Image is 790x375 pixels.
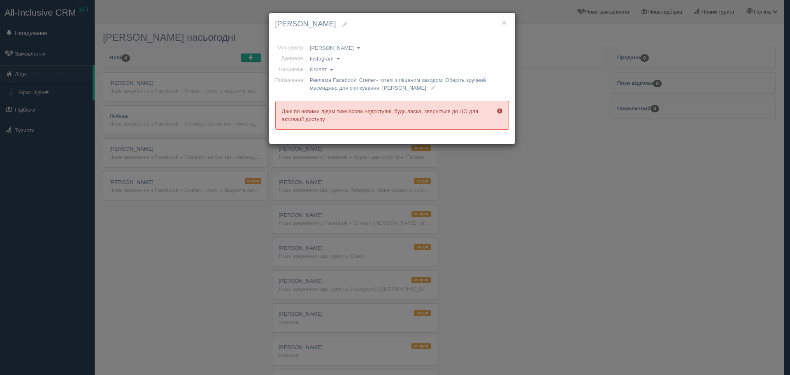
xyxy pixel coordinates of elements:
[310,66,327,72] span: Єгипет
[275,101,509,130] div: Дані по новими лідам тимчасово недоступні, будь ласка, зверніться до ЦО для активації доступу
[275,53,307,64] td: Джерело
[310,56,334,62] span: Instagram
[310,65,333,74] a: Єгипет
[275,20,336,28] span: [PERSON_NAME]
[310,44,360,52] a: [PERSON_NAME]
[310,45,354,51] span: [PERSON_NAME]
[275,64,307,75] td: Напрямок
[502,18,507,27] button: ×
[310,77,486,91] span: Реклама Facebook: Єгипет- готелі з піщаним заходом; Оберіть зручний месенджер для спілкування: [P...
[310,55,340,63] a: Instagram
[275,75,307,93] td: Побажання
[275,42,307,53] td: Менеджер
